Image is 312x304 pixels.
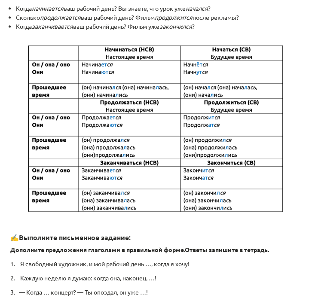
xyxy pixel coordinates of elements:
[19,232,131,241] b: Выполните письменное задание:
[16,13,302,22] li: Сколько ваш рабочий день? Фильм после рекламы?
[10,287,302,296] p: 3. — Когда … концерт? — Ты опоздал, он уже …!
[155,13,193,21] i: продолжится
[159,22,192,30] i: закончился
[40,13,81,21] i: продолжается
[186,4,208,12] i: начался
[16,4,302,13] li: Когда ваш рабочий день? Вы знаете, что урок уже ?
[185,245,269,253] strong: Ответы запишите в тетрадь.
[10,273,302,282] p: 2. Каждую неделю я думаю: когда она, наконец, …!
[10,245,185,253] b: Дополните предложения глаголами в правильной форме.
[32,4,64,12] i: начинается
[16,22,302,40] li: Когда ваш рабочий день? Фильм уже ?
[10,218,302,242] h3: ✍️
[32,22,73,30] i: заканчивается
[10,259,302,268] p: 1. Я свободный художник, и мой рабочий день …, когда я хочу!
